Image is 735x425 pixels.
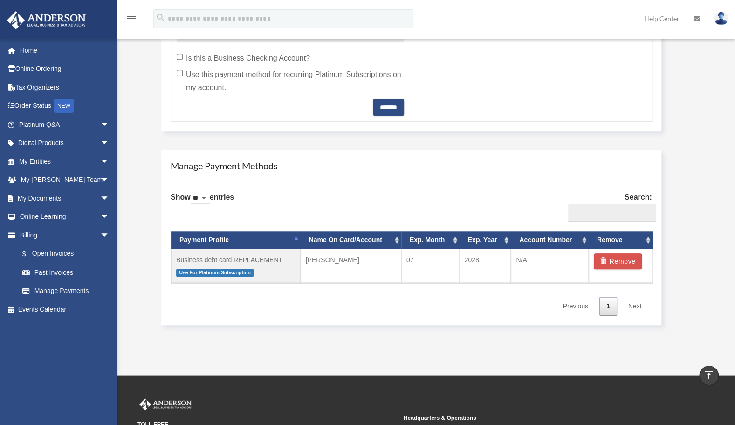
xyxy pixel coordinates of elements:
[7,115,124,134] a: Platinum Q&Aarrow_drop_down
[556,297,595,316] a: Previous
[156,13,166,23] i: search
[176,269,254,277] span: Use For Platinum Subscription
[13,282,119,300] a: Manage Payments
[460,231,511,249] th: Exp. Year: activate to sort column ascending
[100,208,119,227] span: arrow_drop_down
[714,12,728,25] img: User Pic
[301,231,401,249] th: Name On Card/Account: activate to sort column ascending
[137,398,193,411] img: Anderson Advisors Platinum Portal
[100,115,119,134] span: arrow_drop_down
[7,78,124,97] a: Tax Organizers
[7,189,124,208] a: My Documentsarrow_drop_down
[100,152,119,171] span: arrow_drop_down
[568,204,656,222] input: Search:
[301,249,401,283] td: [PERSON_NAME]
[703,369,714,381] i: vertical_align_top
[126,13,137,24] i: menu
[13,244,124,264] a: $Open Invoices
[7,226,124,244] a: Billingarrow_drop_down
[171,159,652,172] h4: Manage Payment Methods
[177,54,183,60] input: Is this a Business Checking Account?
[177,70,183,76] input: Use this payment method for recurring Platinum Subscriptions on my account.
[7,41,124,60] a: Home
[100,134,119,153] span: arrow_drop_down
[401,231,460,249] th: Exp. Month: activate to sort column ascending
[404,413,663,423] small: Headquarters & Operations
[460,249,511,283] td: 2028
[100,226,119,245] span: arrow_drop_down
[27,248,32,260] span: $
[621,297,649,316] a: Next
[171,231,301,249] th: Payment Profile: activate to sort column descending
[511,231,589,249] th: Account Number: activate to sort column ascending
[7,208,124,226] a: Online Learningarrow_drop_down
[7,97,124,116] a: Order StatusNEW
[100,189,119,208] span: arrow_drop_down
[126,16,137,24] a: menu
[7,171,124,189] a: My [PERSON_NAME] Teamarrow_drop_down
[7,300,124,319] a: Events Calendar
[599,297,617,316] a: 1
[54,99,74,113] div: NEW
[177,68,404,94] label: Use this payment method for recurring Platinum Subscriptions on my account.
[13,263,124,282] a: Past Invoices
[7,134,124,153] a: Digital Productsarrow_drop_down
[564,191,652,222] label: Search:
[4,11,89,29] img: Anderson Advisors Platinum Portal
[7,152,124,171] a: My Entitiesarrow_drop_down
[191,193,210,204] select: Showentries
[100,171,119,190] span: arrow_drop_down
[699,366,719,385] a: vertical_align_top
[511,249,589,283] td: N/A
[171,191,234,213] label: Show entries
[594,253,642,269] button: Remove
[589,231,653,249] th: Remove: activate to sort column ascending
[177,52,404,65] label: Is this a Business Checking Account?
[171,249,301,283] td: Business debt card REPLACEMENT
[7,60,124,78] a: Online Ordering
[401,249,460,283] td: 07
